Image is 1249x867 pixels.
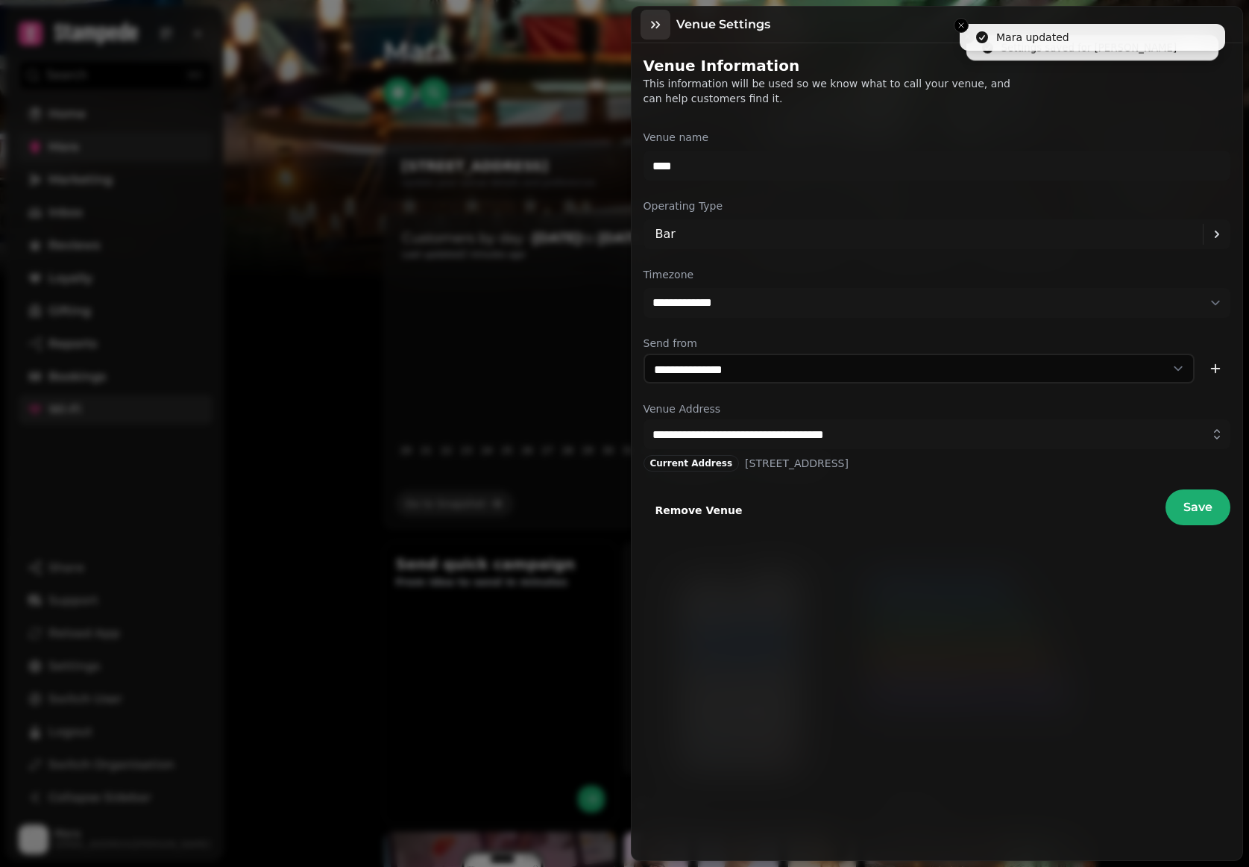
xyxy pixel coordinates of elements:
label: Timezone [644,267,1231,282]
span: [STREET_ADDRESS] [745,456,849,471]
h2: Venue Information [644,55,930,76]
button: Save [1165,489,1230,525]
h3: Venue Settings [676,16,776,34]
label: Venue name [644,130,1231,145]
p: This information will be used so we know what to call your venue, and can help customers find it. [644,76,1025,106]
label: Send from [644,336,1231,351]
p: Bar [655,225,676,243]
label: Venue Address [644,401,1231,416]
label: Operating Type [644,198,1231,213]
div: Current Address [644,455,740,472]
span: Remove Venue [655,505,743,516]
button: Remove Venue [644,495,755,525]
span: Save [1183,501,1212,513]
